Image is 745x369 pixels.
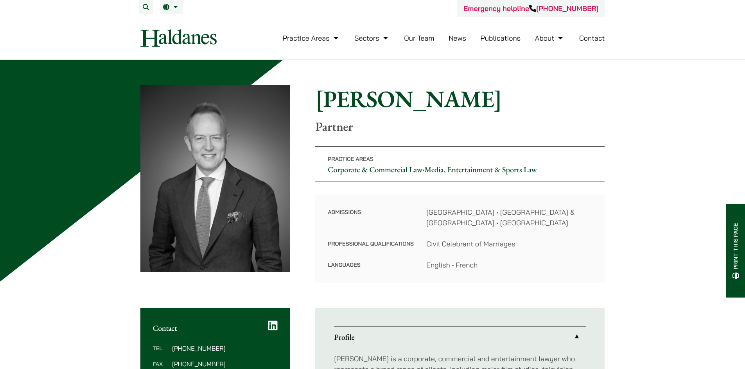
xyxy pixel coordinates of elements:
[426,260,592,270] dd: English • French
[535,34,565,43] a: About
[404,34,434,43] a: Our Team
[140,29,217,47] img: Logo of Haldanes
[334,327,586,347] a: Profile
[283,34,340,43] a: Practice Areas
[328,260,414,270] dt: Languages
[328,207,414,239] dt: Admissions
[328,164,422,175] a: Corporate & Commercial Law
[172,345,278,351] dd: [PHONE_NUMBER]
[449,34,466,43] a: News
[426,239,592,249] dd: Civil Celebrant of Marriages
[463,4,598,13] a: Emergency helpline[PHONE_NUMBER]
[172,361,278,367] dd: [PHONE_NUMBER]
[315,119,605,134] p: Partner
[328,239,414,260] dt: Professional Qualifications
[424,164,537,175] a: Media, Entertainment & Sports Law
[268,320,278,331] a: LinkedIn
[163,4,180,10] a: EN
[315,146,605,182] p: •
[481,34,521,43] a: Publications
[153,323,278,333] h2: Contact
[153,345,169,361] dt: Tel
[579,34,605,43] a: Contact
[315,85,605,113] h1: [PERSON_NAME]
[354,34,390,43] a: Sectors
[328,155,373,162] span: Practice Areas
[426,207,592,228] dd: [GEOGRAPHIC_DATA] • [GEOGRAPHIC_DATA] & [GEOGRAPHIC_DATA] • [GEOGRAPHIC_DATA]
